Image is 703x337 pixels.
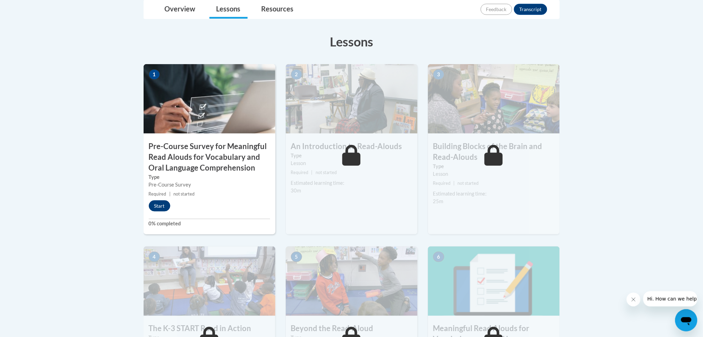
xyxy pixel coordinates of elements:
div: Pre-Course Survey [149,181,270,189]
img: Course Image [144,247,275,316]
a: Resources [255,0,301,19]
div: Lesson [433,170,555,178]
span: 3 [433,69,444,80]
span: 25m [433,198,444,204]
span: Required [291,170,309,175]
span: 2 [291,69,302,80]
span: 1 [149,69,160,80]
div: Lesson [291,159,412,167]
img: Course Image [428,247,560,316]
a: Overview [158,0,203,19]
h3: Pre-Course Survey for Meaningful Read Alouds for Vocabulary and Oral Language Comprehension [144,141,275,173]
span: 5 [291,252,302,262]
h3: Building Blocks of the Brain and Read-Alouds [428,141,560,163]
h3: Beyond the Read-Aloud [286,323,418,334]
img: Course Image [286,64,418,133]
span: Required [149,191,166,197]
h3: Lessons [144,33,560,50]
span: 4 [149,252,160,262]
h3: An Introduction to Read-Alouds [286,141,418,152]
span: not started [316,170,337,175]
h3: The K-3 START Read in Action [144,323,275,334]
span: 6 [433,252,444,262]
a: Lessons [209,0,248,19]
span: not started [173,191,195,197]
span: | [169,191,171,197]
iframe: Close message [627,293,641,306]
iframe: Message from company [643,291,697,306]
label: 0% completed [149,220,270,227]
img: Course Image [286,247,418,316]
img: Course Image [428,64,560,133]
button: Feedback [481,4,512,15]
label: Type [149,173,270,181]
span: | [311,170,313,175]
div: Estimated learning time: [291,179,412,187]
button: Transcript [514,4,547,15]
span: not started [458,181,479,186]
div: Estimated learning time: [433,190,555,198]
label: Type [291,152,412,159]
span: 30m [291,188,301,193]
span: | [454,181,455,186]
button: Start [149,200,170,211]
span: Hi. How can we help? [4,5,56,10]
iframe: Button to launch messaging window [675,309,697,331]
span: Required [433,181,451,186]
label: Type [433,163,555,170]
img: Course Image [144,64,275,133]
